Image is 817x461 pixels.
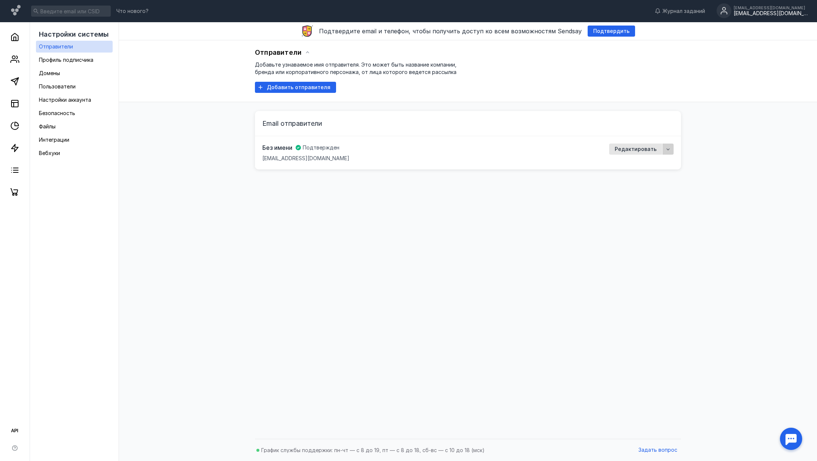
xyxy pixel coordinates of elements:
[262,144,292,152] span: Без имени
[261,447,485,453] span: График службы поддержки: пн-чт — с 8 до 19, пт — с 8 до 18, сб-вс — с 10 до 18 (мск)
[39,83,76,90] span: Пользователи
[36,81,113,92] a: Пользователи
[262,155,349,162] span: [EMAIL_ADDRESS][DOMAIN_NAME]
[31,6,111,17] input: Введите email или CSID
[39,30,109,38] span: Настройки системы
[262,120,322,127] span: Email отправители
[39,70,60,76] span: Домены
[39,43,73,50] span: Отправители
[36,67,113,79] a: Домены
[651,7,709,15] a: Журнал заданий
[255,48,302,56] span: Отправители
[116,9,149,14] span: Что нового?
[662,7,705,15] span: Журнал заданий
[734,6,808,10] div: [EMAIL_ADDRESS][DOMAIN_NAME]
[255,61,456,75] span: Добавьте узнаваемое имя отправителя. Это может быть название компании, бренда или корпоративного ...
[39,97,91,103] span: Настройки аккаунта
[39,57,93,63] span: Профиль подписчика
[638,447,677,453] span: Задать вопрос
[734,10,808,17] div: [EMAIL_ADDRESS][DOMAIN_NAME]
[39,123,56,129] span: Файлы
[593,28,630,34] span: Подтвердить
[635,445,681,456] button: Задать вопрос
[113,9,152,14] a: Что нового?
[36,147,113,159] a: Вебхуки
[588,26,635,37] button: Подтвердить
[303,144,339,151] span: Подтвержден
[36,107,113,119] a: Безопасность
[39,137,69,143] span: Интеграции
[319,27,582,35] span: Подтвердите email и телефон, чтобы получить доступ ко всем возможностям Sendsay
[36,94,113,106] a: Настройки аккаунта
[39,110,75,116] span: Безопасность
[36,54,113,66] a: Профиль подписчика
[609,144,662,155] button: Редактировать
[36,41,113,53] a: Отправители
[36,121,113,132] a: Файлы
[39,150,60,156] span: Вебхуки
[255,82,336,93] button: Добавить отправителя
[615,146,657,152] span: Редактировать
[267,84,331,91] span: Добавить отправителя
[36,134,113,146] a: Интеграции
